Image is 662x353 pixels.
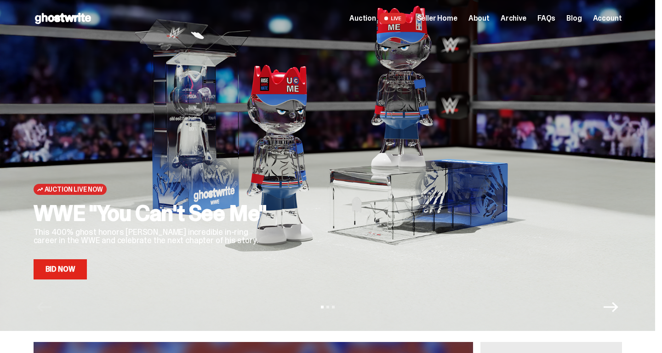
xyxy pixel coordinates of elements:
a: Archive [501,15,526,22]
button: View slide 3 [332,306,335,308]
a: Auction LIVE [349,13,405,24]
button: Next [604,300,618,314]
button: View slide 1 [321,306,324,308]
a: Account [593,15,622,22]
h2: WWE "You Can't See Me" [34,202,273,224]
button: View slide 2 [326,306,329,308]
a: Seller Home [417,15,457,22]
a: Bid Now [34,259,87,279]
span: Auction [349,15,376,22]
span: Auction Live Now [45,186,103,193]
a: About [468,15,490,22]
a: Blog [566,15,582,22]
span: LIVE [380,13,406,24]
p: This 400% ghost honors [PERSON_NAME] incredible in-ring career in the WWE and celebrate the next ... [34,228,273,245]
a: FAQs [537,15,555,22]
